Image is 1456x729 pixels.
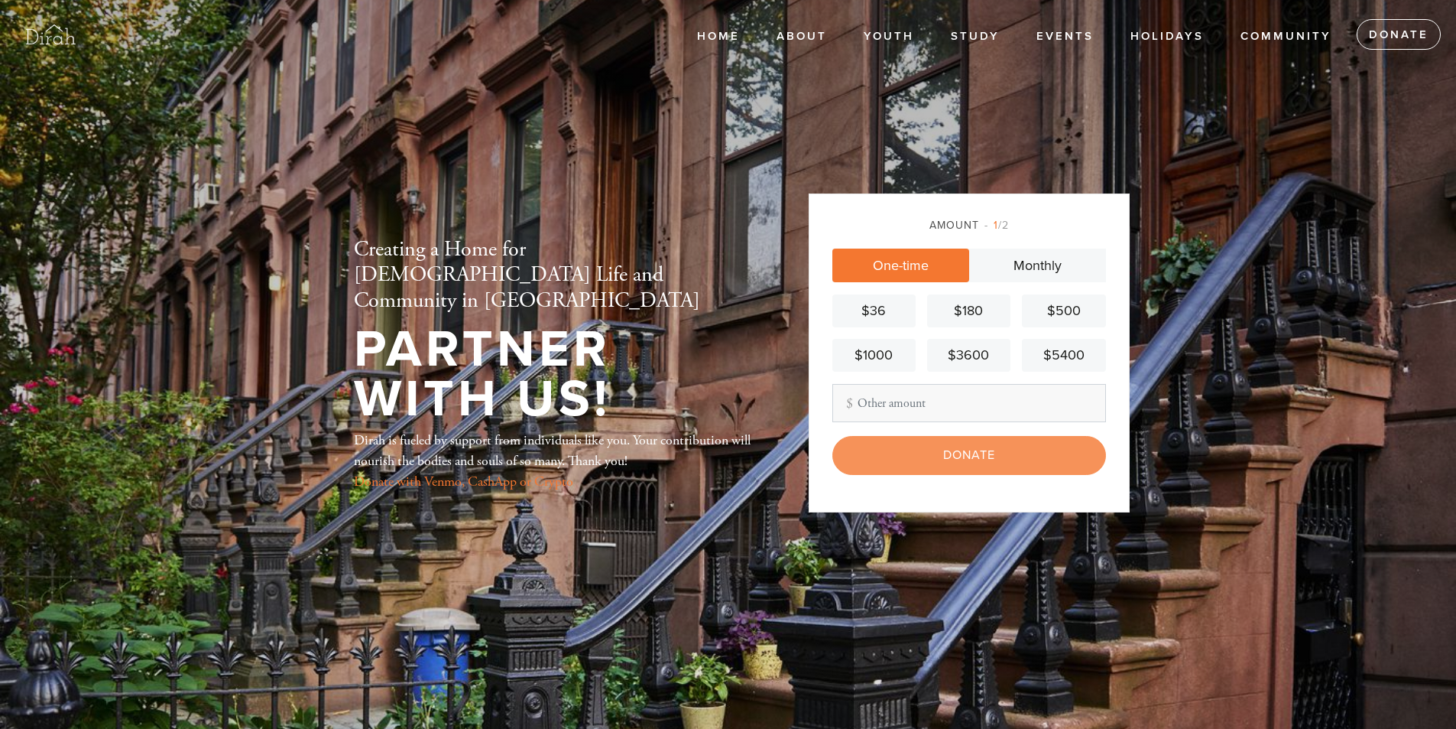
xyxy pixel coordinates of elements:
[994,219,998,232] span: 1
[354,473,573,490] a: Donate with Venmo, CashApp or Crypto
[832,339,916,372] a: $1000
[838,345,910,366] div: $1000
[23,8,78,63] img: Untitled%20design%20%284%29.png
[354,325,759,424] h1: Partner With Us!
[1119,22,1215,51] a: Holidays
[1022,295,1105,327] a: $500
[933,345,1004,366] div: $3600
[984,219,1009,232] span: /2
[832,295,916,327] a: $36
[1357,19,1441,50] a: Donate
[354,430,759,492] div: Dirah is fueled by support from individuals like you. Your contribution will nourish the bodies a...
[832,249,969,282] a: One-time
[969,249,1106,282] a: Monthly
[1025,22,1105,51] a: Events
[354,237,759,314] h2: Creating a Home for [DEMOGRAPHIC_DATA] Life and Community in [GEOGRAPHIC_DATA]
[1028,301,1099,321] div: $500
[852,22,926,51] a: Youth
[832,217,1106,233] div: Amount
[927,339,1010,372] a: $3600
[838,301,910,321] div: $36
[939,22,1011,51] a: Study
[1022,339,1105,372] a: $5400
[1028,345,1099,366] div: $5400
[927,295,1010,327] a: $180
[686,22,751,51] a: Home
[1229,22,1343,51] a: Community
[933,301,1004,321] div: $180
[832,384,1106,422] input: Other amount
[765,22,838,51] a: About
